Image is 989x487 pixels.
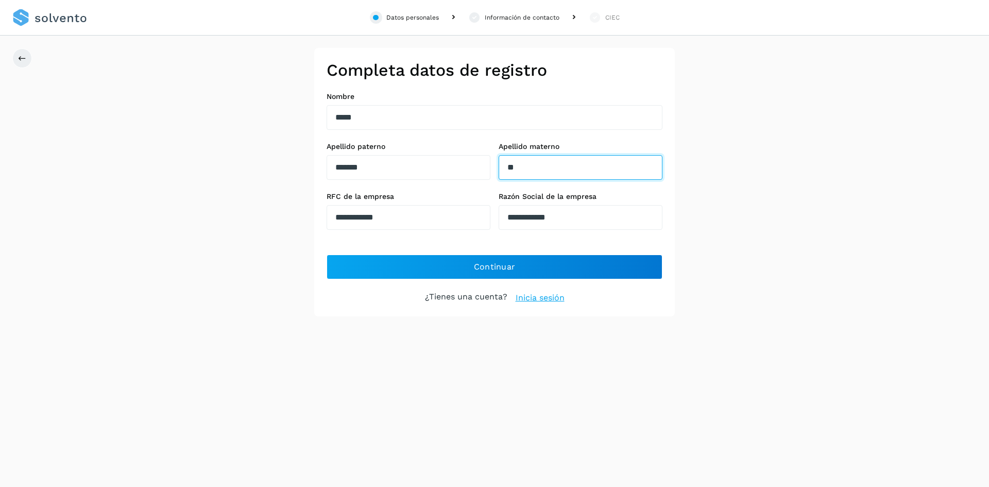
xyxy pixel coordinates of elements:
[605,13,620,22] div: CIEC
[499,142,662,151] label: Apellido materno
[327,192,490,201] label: RFC de la empresa
[386,13,439,22] div: Datos personales
[327,255,662,279] button: Continuar
[327,142,490,151] label: Apellido paterno
[474,261,516,273] span: Continuar
[499,192,662,201] label: Razón Social de la empresa
[327,60,662,80] h2: Completa datos de registro
[485,13,559,22] div: Información de contacto
[425,292,507,304] p: ¿Tienes una cuenta?
[516,292,565,304] a: Inicia sesión
[327,92,662,101] label: Nombre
